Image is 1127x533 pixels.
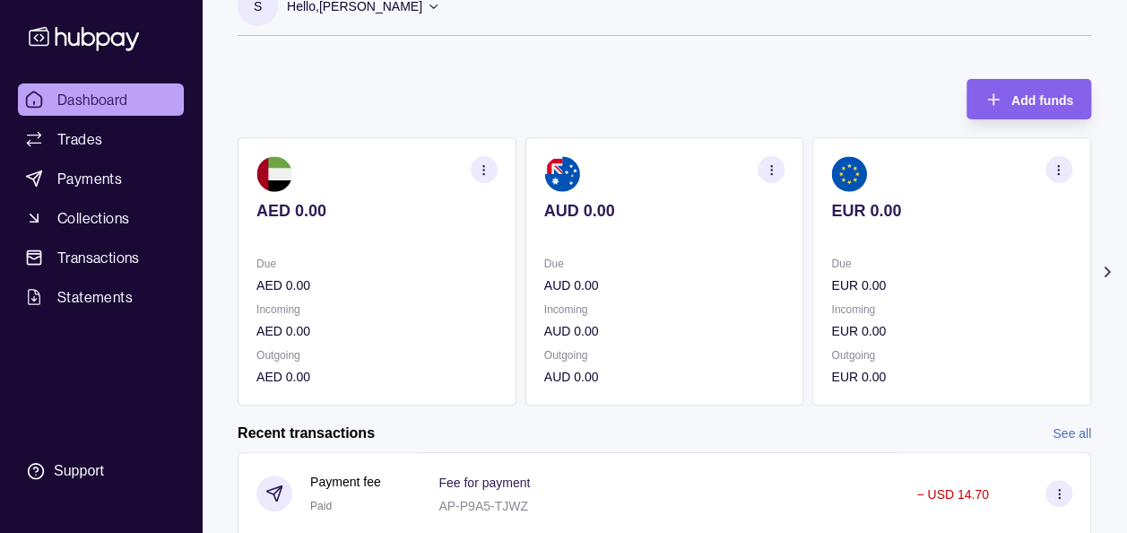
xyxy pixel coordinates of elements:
p: AUD 0.00 [544,367,785,387]
p: Outgoing [831,345,1072,365]
p: EUR 0.00 [831,201,1072,221]
div: Support [54,461,104,481]
p: AUD 0.00 [544,321,785,341]
p: − USD 14.70 [916,487,989,502]
a: Statements [18,281,184,313]
span: Payments [57,168,122,189]
a: Trades [18,123,184,155]
p: AUD 0.00 [544,201,785,221]
img: eu [831,156,867,192]
a: Collections [18,202,184,234]
p: Outgoing [256,345,498,365]
span: Add funds [1011,93,1073,108]
p: AED 0.00 [256,367,498,387]
p: Outgoing [544,345,785,365]
p: EUR 0.00 [831,275,1072,295]
p: Incoming [256,300,498,319]
span: Dashboard [57,89,128,110]
p: Due [256,254,498,274]
img: au [544,156,580,192]
img: ae [256,156,292,192]
a: Support [18,452,184,490]
a: Payments [18,162,184,195]
span: Transactions [57,247,140,268]
span: Trades [57,128,102,150]
a: Transactions [18,241,184,274]
a: See all [1053,424,1091,443]
p: Incoming [831,300,1072,319]
p: Due [831,254,1072,274]
span: Collections [57,207,129,229]
h2: Recent transactions [238,424,375,443]
p: Payment fee [310,472,381,492]
p: AP-P9A5-TJWZ [438,499,528,513]
p: AED 0.00 [256,201,498,221]
a: Dashboard [18,83,184,116]
p: Fee for payment [438,476,530,490]
button: Add funds [967,79,1091,119]
p: AED 0.00 [256,275,498,295]
span: Paid [310,500,332,512]
p: AUD 0.00 [544,275,785,295]
p: EUR 0.00 [831,367,1072,387]
p: Due [544,254,785,274]
p: Incoming [544,300,785,319]
span: Statements [57,286,133,308]
p: EUR 0.00 [831,321,1072,341]
p: AED 0.00 [256,321,498,341]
